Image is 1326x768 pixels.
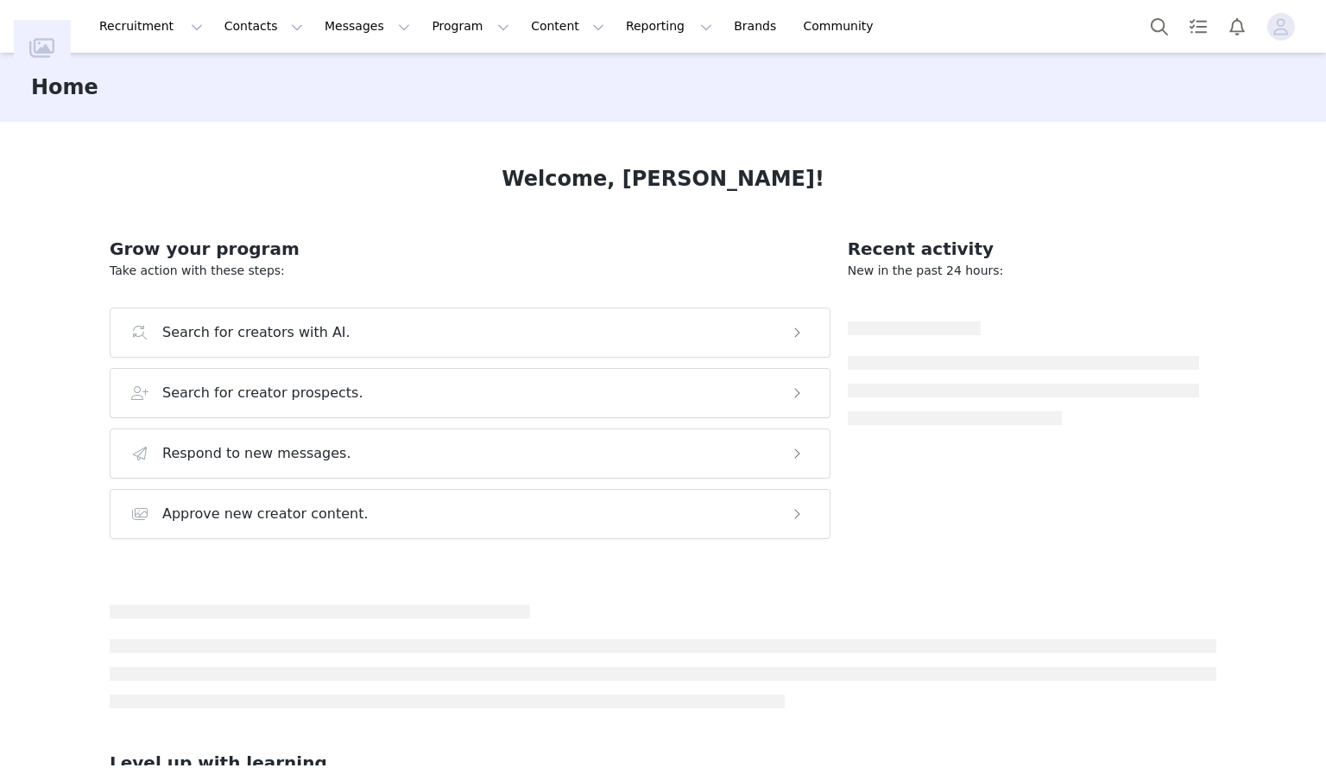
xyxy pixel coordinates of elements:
[31,72,98,103] h3: Home
[1140,7,1178,46] button: Search
[89,7,213,46] button: Recruitment
[110,262,830,280] p: Take action with these steps:
[110,368,830,418] button: Search for creator prospects.
[162,383,363,403] h3: Search for creator prospects.
[502,163,824,194] h1: Welcome, [PERSON_NAME]!
[421,7,520,46] button: Program
[1272,13,1289,41] div: avatar
[110,236,830,262] h2: Grow your program
[521,7,615,46] button: Content
[793,7,892,46] a: Community
[616,7,723,46] button: Reporting
[110,308,830,358] button: Search for creators with AI.
[110,489,830,539] button: Approve new creator content.
[848,262,1199,280] p: New in the past 24 hours:
[214,7,313,46] button: Contacts
[848,236,1199,262] h2: Recent activity
[1218,7,1256,46] button: Notifications
[314,7,420,46] button: Messages
[162,504,369,524] h3: Approve new creator content.
[162,322,350,343] h3: Search for creators with AI.
[723,7,792,46] a: Brands
[1257,13,1312,41] button: Profile
[110,428,830,479] button: Respond to new messages.
[162,443,351,464] h3: Respond to new messages.
[1179,7,1217,46] a: Tasks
